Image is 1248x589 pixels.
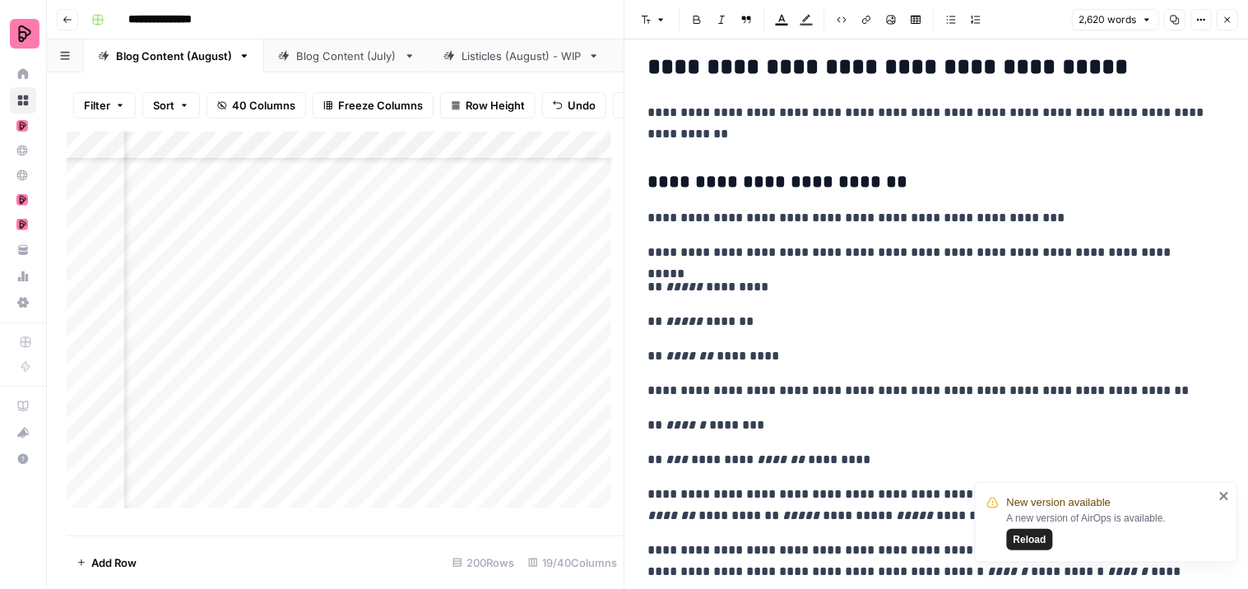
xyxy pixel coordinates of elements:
img: mhz6d65ffplwgtj76gcfkrq5icux [16,219,28,230]
button: Filter [73,92,136,118]
span: Add Row [91,554,137,571]
button: Reload [1007,529,1053,550]
span: Freeze Columns [338,97,423,114]
div: A new version of AirOps is available. [1007,511,1214,550]
a: Blog Content (August) [84,39,264,72]
img: mhz6d65ffplwgtj76gcfkrq5icux [16,194,28,206]
span: Reload [1014,532,1046,547]
button: close [1219,489,1231,503]
div: Listicles (August) - WIP [462,48,582,64]
a: Listicles (August) - WIP [429,39,614,72]
button: 2,620 words [1072,9,1159,30]
button: 40 Columns [206,92,306,118]
button: What's new? [10,420,36,446]
a: Home [10,61,36,87]
span: Sort [153,97,174,114]
a: Usage [10,263,36,290]
div: 19/40 Columns [522,550,624,576]
div: 200 Rows [446,550,522,576]
a: Browse [10,87,36,114]
a: Settings [10,290,36,316]
div: Blog Content (July) [296,48,397,64]
a: Your Data [10,237,36,263]
span: 40 Columns [232,97,295,114]
img: mhz6d65ffplwgtj76gcfkrq5icux [16,120,28,132]
span: 2,620 words [1079,12,1137,27]
span: Row Height [466,97,525,114]
button: Add Row [67,550,146,576]
button: Undo [542,92,606,118]
span: Undo [568,97,596,114]
button: Freeze Columns [313,92,434,118]
a: Blog Content (May) [614,39,779,72]
span: Filter [84,97,110,114]
button: Row Height [440,92,536,118]
img: Preply Logo [10,19,39,49]
button: Workspace: Preply [10,13,36,54]
div: Blog Content (August) [116,48,232,64]
span: New version available [1007,494,1111,511]
div: What's new? [11,420,35,445]
a: AirOps Academy [10,393,36,420]
a: Blog Content (July) [264,39,429,72]
button: Sort [142,92,200,118]
button: Help + Support [10,446,36,472]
